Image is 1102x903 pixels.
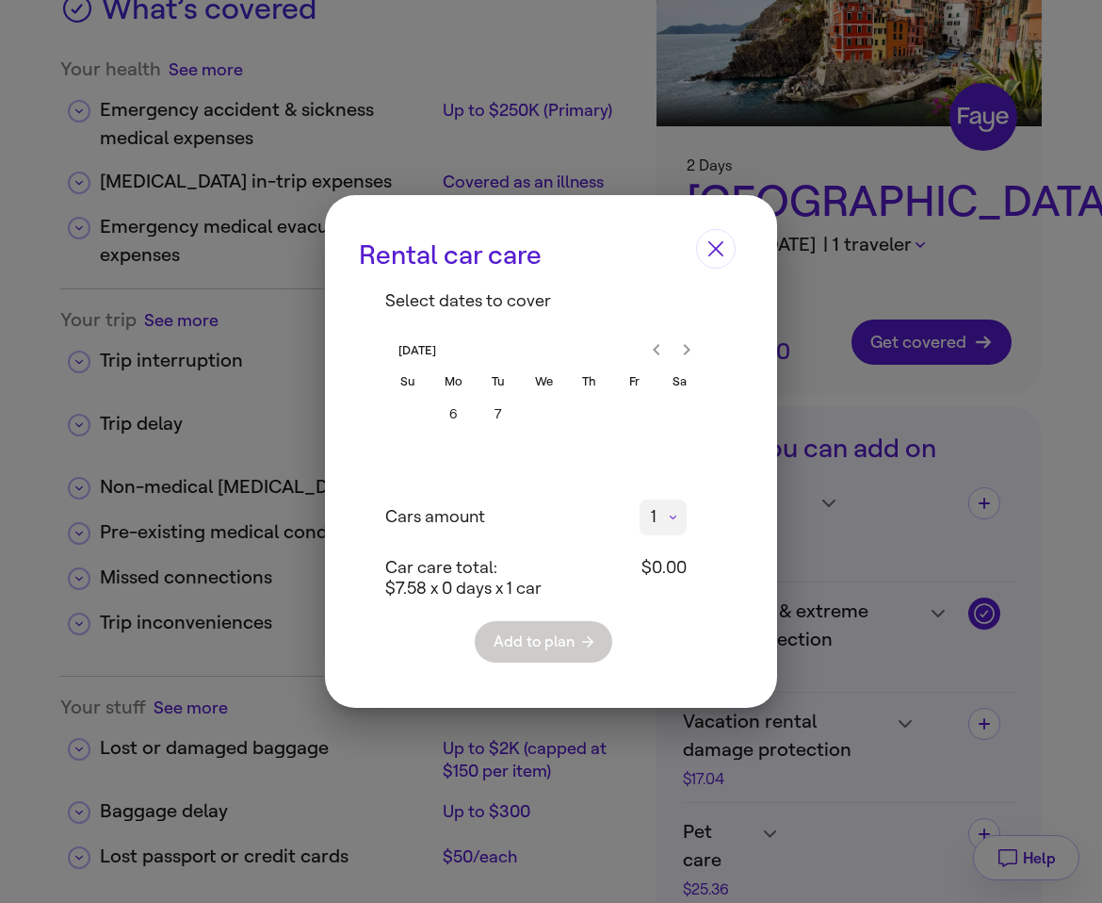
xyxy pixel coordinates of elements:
button: Close [696,229,736,269]
span: Saturday [658,366,700,396]
button: 7 [476,400,521,430]
h2: Rental car care [359,242,542,269]
div: Car care total: [385,558,530,579]
div: Cars amount [385,507,485,528]
div: Select dates to cover [385,291,702,312]
span: Add to plan [494,634,593,649]
button: 6 [430,400,476,430]
span: Wednesday [523,366,564,396]
div: $7.58 x 0 days x 1 car [385,558,542,599]
span: Thursday [568,366,609,396]
div: Selected dates: [385,462,506,483]
span: Sunday [387,366,429,396]
span: Monday [432,366,474,396]
span: Friday [613,366,655,396]
span: $0.00 [641,558,687,579]
div: Cars amount [640,500,687,535]
span: Tuesday [478,366,519,396]
div: [DATE] [398,341,436,360]
button: Add to plan [475,621,612,663]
